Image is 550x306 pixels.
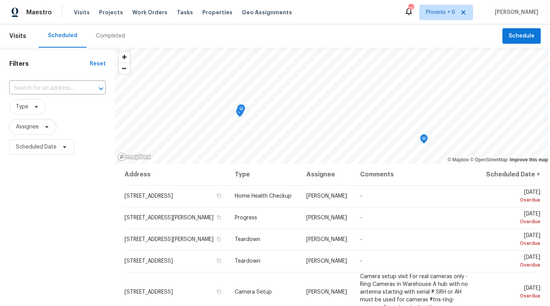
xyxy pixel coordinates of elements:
[420,134,428,146] div: Map marker
[300,164,354,185] th: Assignee
[215,257,222,264] button: Copy Address
[354,164,479,185] th: Comments
[306,237,347,242] span: [PERSON_NAME]
[16,103,28,111] span: Type
[125,215,214,221] span: [STREET_ADDRESS][PERSON_NAME]
[235,258,260,264] span: Teardown
[237,104,245,116] div: Map marker
[215,214,222,221] button: Copy Address
[360,258,362,264] span: -
[485,285,540,300] span: [DATE]
[125,258,173,264] span: [STREET_ADDRESS]
[90,60,106,68] div: Reset
[470,157,507,162] a: OpenStreetMap
[306,258,347,264] span: [PERSON_NAME]
[408,5,413,12] div: 25
[132,9,167,16] span: Work Orders
[9,82,84,94] input: Search for an address...
[509,31,535,41] span: Schedule
[485,233,540,247] span: [DATE]
[124,164,229,185] th: Address
[48,32,77,39] div: Scheduled
[9,60,90,68] h1: Filters
[485,255,540,269] span: [DATE]
[510,157,548,162] a: Improve this map
[485,211,540,226] span: [DATE]
[306,193,347,199] span: [PERSON_NAME]
[360,215,362,221] span: -
[125,193,173,199] span: [STREET_ADDRESS]
[74,9,90,16] span: Visits
[215,192,222,199] button: Copy Address
[115,48,549,164] canvas: Map
[117,152,151,161] a: Mapbox homepage
[306,289,347,295] span: [PERSON_NAME]
[119,63,130,74] button: Zoom out
[479,164,541,185] th: Scheduled Date ↑
[448,157,469,162] a: Mapbox
[485,196,540,204] div: Overdue
[485,261,540,269] div: Overdue
[229,164,300,185] th: Type
[96,32,125,40] div: Completed
[215,288,222,295] button: Copy Address
[119,51,130,63] button: Zoom in
[26,9,52,16] span: Maestro
[306,215,347,221] span: [PERSON_NAME]
[96,83,106,94] button: Open
[99,9,123,16] span: Projects
[215,236,222,243] button: Copy Address
[177,10,193,15] span: Tasks
[235,237,260,242] span: Teardown
[360,237,362,242] span: -
[235,193,292,199] span: Home Health Checkup
[125,289,173,295] span: [STREET_ADDRESS]
[235,215,257,221] span: Progress
[236,108,244,120] div: Map marker
[202,9,232,16] span: Properties
[485,218,540,226] div: Overdue
[502,28,541,44] button: Schedule
[485,190,540,204] span: [DATE]
[125,237,214,242] span: [STREET_ADDRESS][PERSON_NAME]
[492,9,538,16] span: [PERSON_NAME]
[360,193,362,199] span: -
[16,143,56,151] span: Scheduled Date
[9,27,26,44] span: Visits
[235,289,272,295] span: Camera Setup
[485,292,540,300] div: Overdue
[426,9,455,16] span: Phoenix + 6
[16,123,39,131] span: Assignee
[242,9,292,16] span: Geo Assignments
[485,239,540,247] div: Overdue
